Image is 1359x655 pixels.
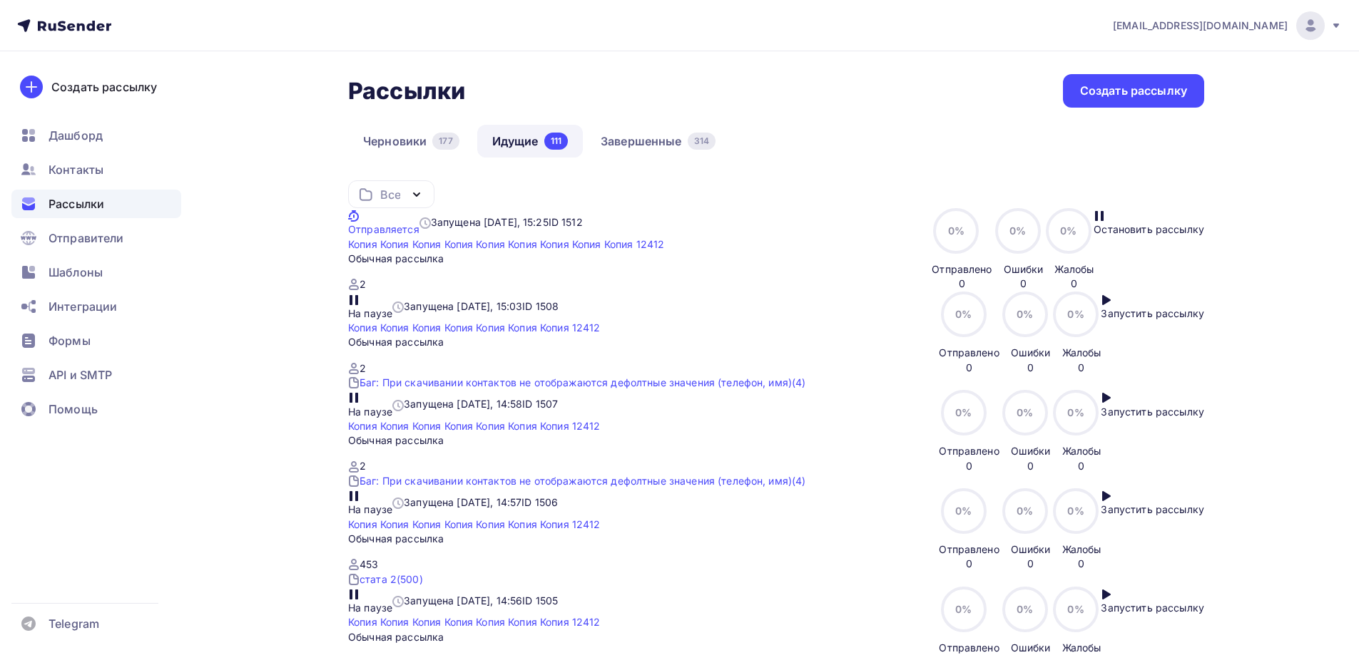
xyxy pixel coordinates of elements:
div: 0 [966,459,972,473]
a: Шаблоны [11,258,181,287]
div: (4) [792,376,805,390]
div: 453 [360,557,378,572]
div: Остановить рассылку [1094,222,1204,237]
a: Отправители [11,224,181,252]
span: Обычная рассылка [348,532,444,546]
div: 0 [966,557,972,571]
span: 0% [1009,225,1026,237]
a: Рассылки [11,190,181,218]
div: 314 [688,133,716,150]
a: Идущие111 [477,125,583,158]
div: Все [380,186,400,203]
span: Интеграции [49,298,117,315]
span: Формы [49,332,91,349]
div: (500) [397,572,423,587]
span: 1512 [561,216,583,228]
div: Жалобы [1062,346,1101,360]
span: 0% [955,505,972,517]
span: Telegram [49,615,99,632]
div: Запустить рассылку [1101,306,1204,321]
div: Запустить рассылку [1101,405,1204,419]
div: Запустить рассылку [1101,502,1204,517]
span: ID [521,496,531,508]
span: Обычная рассылка [348,630,444,644]
span: ID [522,300,532,312]
span: Помощь [49,401,98,418]
div: Ошибки [1011,542,1051,557]
span: 0% [1067,603,1084,615]
div: Запущена [DATE], 15:03 [392,299,522,314]
div: Запущена [DATE], 14:58 [392,397,522,411]
div: Баг: При скачивании контактов не отображаются дефолтные значения (телефон, имя) [360,474,792,488]
a: Дашборд [11,121,181,150]
div: Жалобы [1062,542,1101,557]
span: Отправители [49,229,124,247]
div: 0 [1078,557,1084,571]
span: 0% [948,225,964,237]
div: стата 2 [360,572,397,587]
div: На паузе [348,488,392,517]
div: Отправлено [939,444,999,458]
div: На паузе [348,390,392,419]
a: Формы [11,326,181,355]
span: 1505 [536,594,559,607]
div: Отправляется [348,208,419,237]
div: Запущена [DATE], 14:57 [392,495,521,510]
div: 111 [544,133,568,150]
span: 0% [1060,225,1076,237]
a: Копия Копия Копия Копия Копия Копия Копия 12412 [348,616,601,628]
span: 0% [955,308,972,320]
a: Копия Копия Копия Копия Копия Копия Копия 12412 [348,321,601,334]
a: Баг: При скачивании контактов не отображаются дефолтные значения (телефон, имя) (4) [360,376,805,390]
a: [EMAIL_ADDRESS][DOMAIN_NAME] [1113,11,1342,40]
div: 0 [966,361,972,375]
span: 0% [1067,505,1084,517]
div: 0 [1020,277,1027,291]
span: Контакты [49,161,103,178]
button: Все [348,180,434,208]
span: Обычная рассылка [348,433,444,448]
span: Рассылки [49,195,104,212]
div: 2 [360,361,366,376]
div: Запущена [DATE], 15:25 [419,215,549,229]
div: 2 [360,459,366,473]
div: Ошибки [1011,641,1051,655]
a: Копия Копия Копия Копия Копия Копия Копия 12412 [348,420,601,432]
div: 2 [360,277,366,292]
a: Черновики177 [348,125,474,158]
span: 1508 [536,300,559,312]
span: 0% [1017,505,1033,517]
div: 0 [1027,459,1034,473]
span: 1507 [536,398,559,410]
div: Создать рассылку [1080,83,1187,99]
span: Обычная рассылка [348,252,444,266]
a: стата 2 (500) [360,572,423,587]
div: Отправлено [939,542,999,557]
div: Жалобы [1054,262,1094,277]
div: Отправлено [939,641,999,655]
span: 1506 [535,496,559,508]
div: Запустить рассылку [1101,601,1204,615]
div: Баг: При скачивании контактов не отображаются дефолтные значения (телефон, имя) [360,376,792,390]
a: Завершенные314 [586,125,731,158]
h2: Рассылки [348,77,465,105]
div: 0 [1027,557,1034,571]
span: Обычная рассылка [348,335,444,349]
div: На паузе [348,587,392,616]
div: 0 [1071,277,1077,291]
span: Дашборд [49,127,103,144]
span: [EMAIL_ADDRESS][DOMAIN_NAME] [1113,19,1288,33]
div: 0 [1027,361,1034,375]
div: Отправлено [932,262,992,277]
div: Запущена [DATE], 14:56 [392,594,522,608]
span: 0% [955,603,972,615]
span: API и SMTP [49,366,112,383]
div: Создать рассылку [51,78,157,96]
span: 0% [1017,308,1033,320]
div: На паузе [348,292,392,321]
span: 0% [955,406,972,418]
a: Баг: При скачивании контактов не отображаются дефолтные значения (телефон, имя) (4) [360,474,805,488]
div: (4) [792,474,805,488]
div: Жалобы [1062,641,1101,655]
div: 0 [959,277,965,291]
